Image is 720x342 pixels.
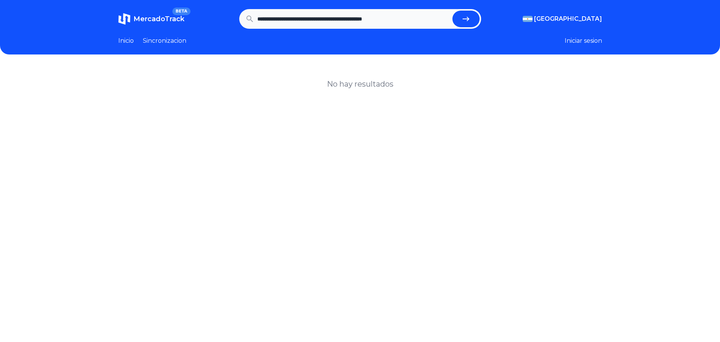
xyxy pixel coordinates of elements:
[565,36,602,45] button: Iniciar sesion
[118,13,184,25] a: MercadoTrackBETA
[534,14,602,23] span: [GEOGRAPHIC_DATA]
[118,36,134,45] a: Inicio
[523,14,602,23] button: [GEOGRAPHIC_DATA]
[143,36,186,45] a: Sincronizacion
[172,8,190,15] span: BETA
[133,15,184,23] span: MercadoTrack
[523,16,533,22] img: Argentina
[327,79,393,89] h1: No hay resultados
[118,13,130,25] img: MercadoTrack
